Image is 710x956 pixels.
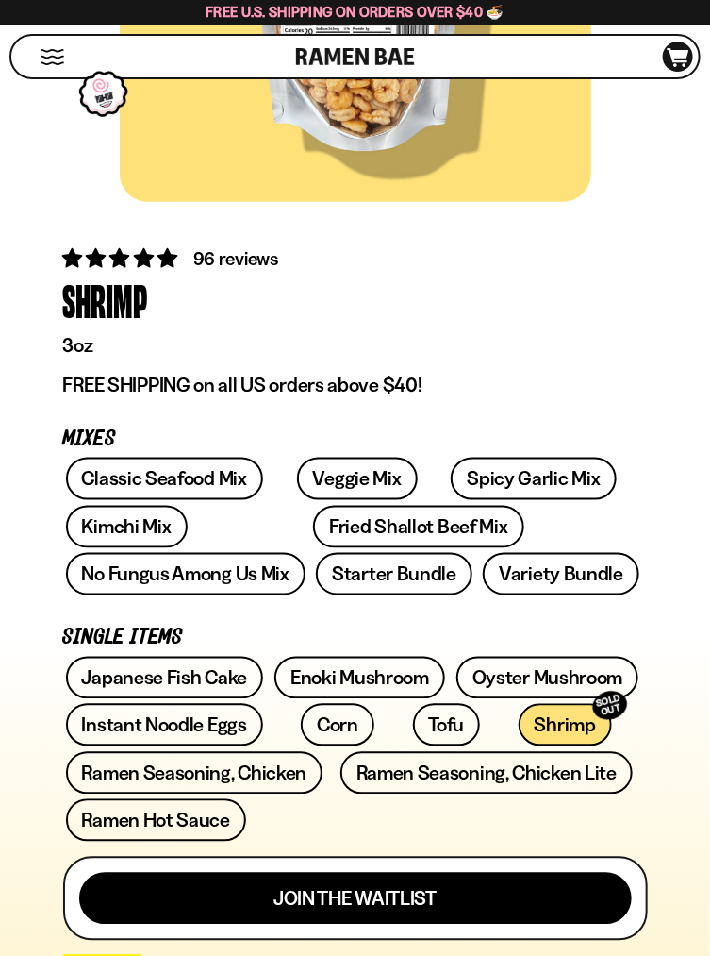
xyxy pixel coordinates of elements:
[63,430,648,448] p: Mixes
[66,506,188,548] a: Kimchi Mix
[340,752,633,795] a: Ramen Seasoning, Chicken Lite
[66,553,305,595] a: No Fungus Among Us Mix
[456,657,639,699] a: Oyster Mushroom
[63,273,148,328] div: Shrimp
[66,752,323,795] a: Ramen Seasoning, Chicken
[274,657,445,699] a: Enoki Mushroom
[40,49,65,65] button: Mobile Menu Trigger
[483,553,639,595] a: Variety Bundle
[313,506,523,548] a: Fried Shallot Beef Mix
[63,246,181,270] span: 4.90 stars
[66,799,247,842] a: Ramen Hot Sauce
[63,333,648,358] p: 3oz
[273,889,437,909] span: Join the waitlist
[66,657,264,699] a: Japanese Fish Cake
[79,873,632,925] button: Join the waitlist
[193,247,278,270] span: 96 reviews
[316,553,472,595] a: Starter Bundle
[66,704,263,746] a: Instant Noodle Eggs
[63,629,648,647] p: Single Items
[206,3,504,21] span: Free U.S. Shipping on Orders over $40 🍜
[451,458,616,500] a: Spicy Garlic Mix
[301,704,374,746] a: Corn
[63,373,648,397] p: FREE SHIPPING on all US orders above $40!
[413,704,481,746] a: Tofu
[297,458,418,500] a: Veggie Mix
[66,458,263,500] a: Classic Seafood Mix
